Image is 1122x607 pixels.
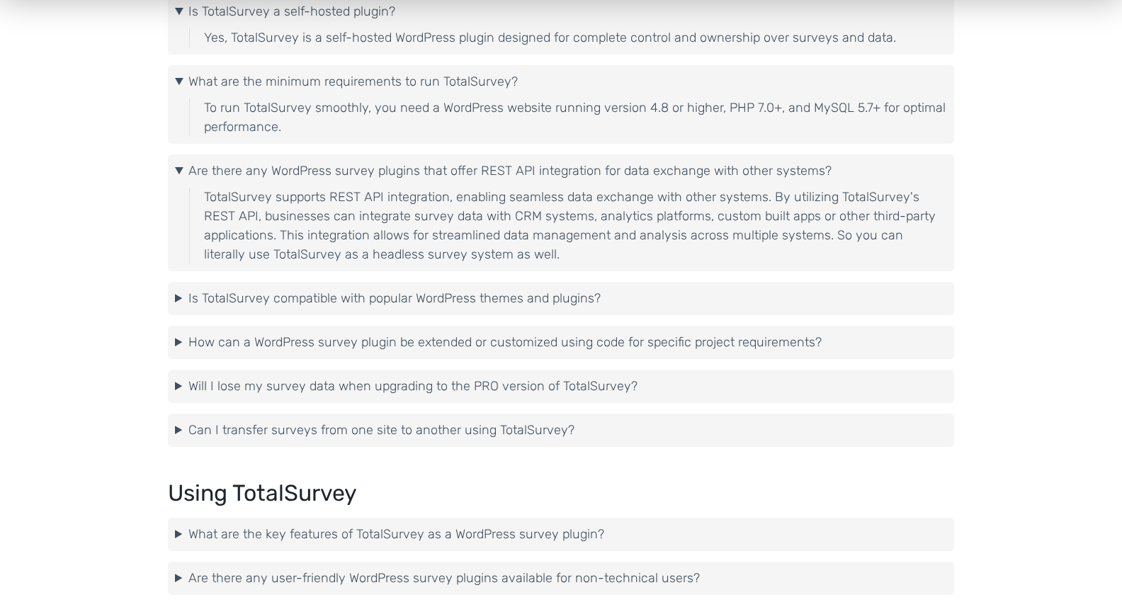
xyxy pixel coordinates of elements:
summary: Are there any WordPress survey plugins that offer REST API integration for data exchange with oth... [175,161,947,181]
div: Yes, TotalSurvey is a self-hosted WordPress plugin designed for complete control and ownership ov... [189,28,947,47]
h2: Using TotalSurvey [168,481,954,506]
summary: Is TotalSurvey a self-hosted plugin? [175,2,947,21]
div: To run TotalSurvey smoothly, you need a WordPress website running version 4.8 or higher, PHP 7.0+... [189,98,947,137]
summary: What are the key features of TotalSurvey as a WordPress survey plugin? [175,525,947,544]
summary: What are the minimum requirements to run TotalSurvey? [175,72,947,91]
summary: Is TotalSurvey compatible with popular WordPress themes and plugins? [175,289,947,308]
summary: Are there any user-friendly WordPress survey plugins available for non-technical users? [175,569,947,588]
summary: Will I lose my survey data when upgrading to the PRO version of TotalSurvey? [175,377,947,396]
div: TotalSurvey supports REST API integration, enabling seamless data exchange with other systems. By... [189,188,947,264]
summary: How can a WordPress survey plugin be extended or customized using code for specific project requi... [175,333,947,352]
summary: Can I transfer surveys from one site to another using TotalSurvey? [175,421,947,440]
